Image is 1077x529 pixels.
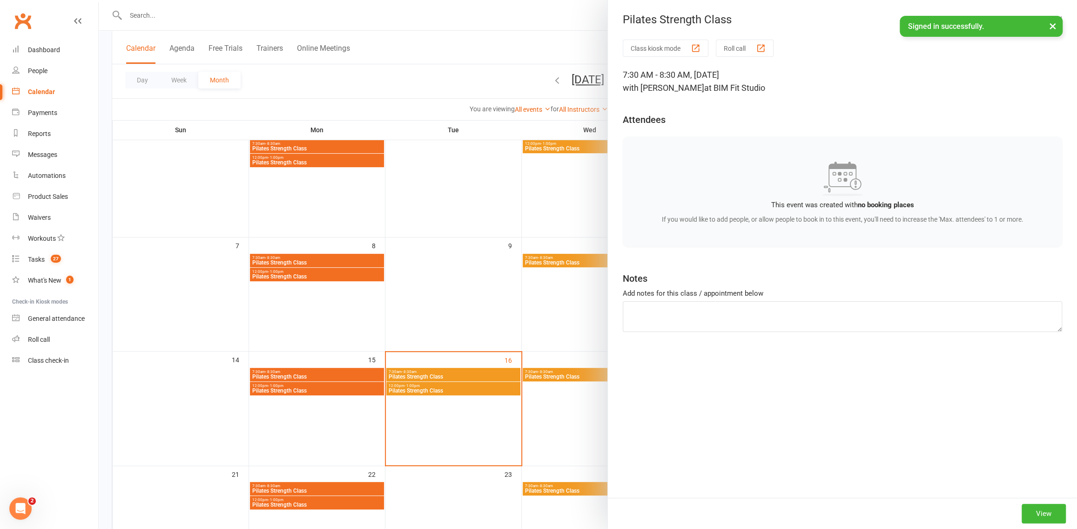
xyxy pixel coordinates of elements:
[28,88,55,95] div: Calendar
[28,109,57,116] div: Payments
[634,199,1051,210] div: This event was created with
[608,13,1077,26] div: Pilates Strength Class
[12,40,98,61] a: Dashboard
[12,270,98,291] a: What's New1
[9,497,32,520] iframe: Intercom live chat
[28,193,68,200] div: Product Sales
[51,255,61,263] span: 27
[623,288,1062,299] div: Add notes for this class / appointment below
[12,228,98,249] a: Workouts
[28,214,51,221] div: Waivers
[623,83,704,93] span: with [PERSON_NAME]
[28,357,69,364] div: Class check-in
[12,308,98,329] a: General attendance kiosk mode
[1044,16,1061,36] button: ×
[28,336,50,343] div: Roll call
[11,9,34,33] a: Clubworx
[12,165,98,186] a: Automations
[28,235,56,242] div: Workouts
[28,172,66,179] div: Automations
[28,151,57,158] div: Messages
[12,186,98,207] a: Product Sales
[12,102,98,123] a: Payments
[623,272,647,285] div: Notes
[704,83,765,93] span: at BIM Fit Studio
[12,329,98,350] a: Roll call
[908,22,984,31] span: Signed in successfully.
[66,276,74,284] span: 1
[623,40,708,57] button: Class kiosk mode
[12,207,98,228] a: Waivers
[858,201,914,209] strong: no booking places
[28,46,60,54] div: Dashboard
[12,249,98,270] a: Tasks 27
[716,40,774,57] button: Roll call
[12,61,98,81] a: People
[28,256,45,263] div: Tasks
[28,497,36,505] span: 2
[28,277,61,284] div: What's New
[623,68,1062,95] div: 7:30 AM - 8:30 AM, [DATE]
[12,144,98,165] a: Messages
[1022,504,1066,523] button: View
[28,130,51,137] div: Reports
[623,113,666,126] div: Attendees
[12,350,98,371] a: Class kiosk mode
[12,123,98,144] a: Reports
[28,67,47,75] div: People
[12,81,98,102] a: Calendar
[28,315,85,322] div: General attendance
[634,214,1051,224] p: If you would like to add people, or allow people to book in to this event, you'll need to increas...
